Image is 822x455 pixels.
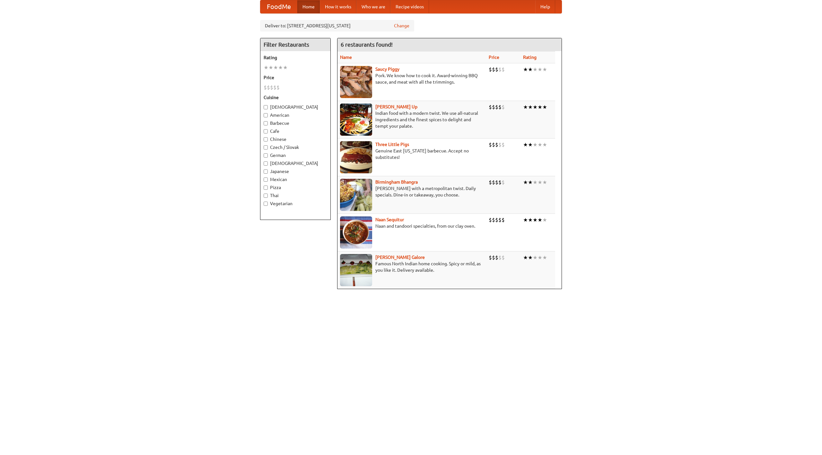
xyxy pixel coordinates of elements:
[264,153,268,158] input: German
[375,179,418,185] a: Birmingham Bhangra
[538,104,542,111] li: ★
[264,176,327,183] label: Mexican
[340,110,484,129] p: Indian food with a modern twist. We use all-natural ingredients and the finest spices to delight ...
[533,104,538,111] li: ★
[533,216,538,223] li: ★
[502,179,505,186] li: $
[542,216,547,223] li: ★
[528,104,533,111] li: ★
[495,179,498,186] li: $
[264,194,268,198] input: Thai
[264,121,268,125] input: Barbecue
[523,55,537,60] a: Rating
[264,169,268,174] input: Japanese
[528,179,533,186] li: ★
[523,254,528,261] li: ★
[264,192,327,199] label: Thai
[320,0,356,13] a: How it works
[264,136,327,142] label: Chinese
[340,260,484,273] p: Famous North Indian home cooking. Spicy or mild, as you like it. Delivery available.
[341,41,393,48] ng-pluralize: 6 restaurants found!
[264,168,327,175] label: Japanese
[528,216,533,223] li: ★
[340,72,484,85] p: Pork. We know how to cook it. Award-winning BBQ sauce, and meat with all the trimmings.
[264,74,327,81] h5: Price
[542,141,547,148] li: ★
[533,254,538,261] li: ★
[264,113,268,117] input: American
[542,104,547,111] li: ★
[502,216,505,223] li: $
[268,64,273,71] li: ★
[375,255,425,260] a: [PERSON_NAME] Galore
[340,216,372,249] img: naansequitur.jpg
[523,141,528,148] li: ★
[489,254,492,261] li: $
[492,216,495,223] li: $
[523,216,528,223] li: ★
[375,217,404,222] a: Naan Sequitur
[283,64,288,71] li: ★
[264,94,327,101] h5: Cuisine
[340,66,372,98] img: saucy.jpg
[523,66,528,73] li: ★
[375,142,409,147] a: Three Little Pigs
[495,216,498,223] li: $
[542,66,547,73] li: ★
[260,0,297,13] a: FoodMe
[264,84,267,91] li: $
[264,64,268,71] li: ★
[276,84,280,91] li: $
[264,112,327,118] label: American
[264,128,327,134] label: Cafe
[495,104,498,111] li: $
[264,184,327,191] label: Pizza
[340,179,372,211] img: bhangra.jpg
[264,161,268,166] input: [DEMOGRAPHIC_DATA]
[542,254,547,261] li: ★
[498,141,502,148] li: $
[492,179,495,186] li: $
[264,105,268,109] input: [DEMOGRAPHIC_DATA]
[489,179,492,186] li: $
[492,141,495,148] li: $
[542,179,547,186] li: ★
[264,144,327,150] label: Czech / Slovak
[340,185,484,198] p: [PERSON_NAME] with a metropolitan twist. Daily specials. Dine-in or takeaway, you choose.
[523,179,528,186] li: ★
[502,254,505,261] li: $
[498,216,502,223] li: $
[264,137,268,141] input: Chinese
[260,20,414,32] div: Deliver to: [STREET_ADDRESS][US_STATE]
[498,254,502,261] li: $
[264,177,268,182] input: Mexican
[375,104,417,109] a: [PERSON_NAME] Up
[264,120,327,126] label: Barbecue
[498,66,502,73] li: $
[538,179,542,186] li: ★
[538,141,542,148] li: ★
[356,0,390,13] a: Who we are
[297,0,320,13] a: Home
[489,66,492,73] li: $
[502,66,505,73] li: $
[264,152,327,159] label: German
[528,66,533,73] li: ★
[267,84,270,91] li: $
[495,254,498,261] li: $
[535,0,555,13] a: Help
[340,148,484,160] p: Genuine East [US_STATE] barbecue. Accept no substitutes!
[523,104,528,111] li: ★
[533,141,538,148] li: ★
[264,145,268,150] input: Czech / Slovak
[533,179,538,186] li: ★
[533,66,538,73] li: ★
[489,55,499,60] a: Price
[375,67,399,72] a: Saucy Piggy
